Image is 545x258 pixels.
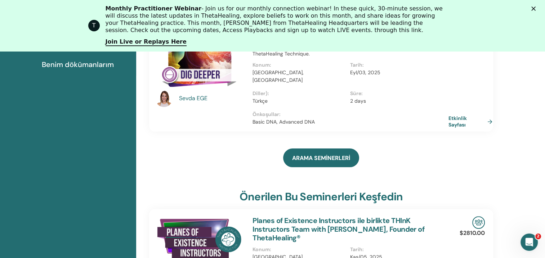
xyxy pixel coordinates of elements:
h3: Önerilen bu seminerleri keşfedin [240,190,403,203]
div: Kapat [531,6,539,11]
p: [GEOGRAPHIC_DATA], [GEOGRAPHIC_DATA] [253,69,345,84]
iframe: Intercom live chat [521,233,538,251]
img: Dig Deeper [155,30,244,92]
p: Tarih : [350,61,443,69]
a: Planes of Existence Instructors ile birlikte THInK Instructors Team with [PERSON_NAME], Founder o... [253,216,424,243]
a: ARAMA SEMİNERLERİ [283,148,359,167]
div: - Join us for our monthly connection webinar! In these quick, 30-minute session, we will discuss ... [106,5,446,34]
img: In-Person Seminar [472,216,485,229]
div: Profile image for ThetaHealing [88,20,100,31]
a: Join Live or Replays Here [106,38,187,46]
span: ARAMA SEMİNERLERİ [292,154,350,162]
p: 2 days [350,97,443,105]
p: Konum : [253,61,345,69]
span: Benim dökümanlarım [42,59,114,70]
p: Eyl/03, 2025 [350,69,443,76]
p: Türkçe [253,97,345,105]
p: Süre : [350,90,443,97]
p: Tarih : [350,246,443,253]
p: Konum : [253,246,345,253]
p: $2810.00 [460,229,485,237]
p: Önkoşullar : [253,111,447,118]
img: default.jpg [155,90,173,107]
p: Diller) : [253,90,345,97]
a: Etkinlik Sayfası [448,115,495,128]
a: Sevda EGE [179,94,246,103]
b: Monthly Practitioner Webinar [106,5,202,12]
p: Basic DNA, Advanced DNA [253,118,447,126]
span: 2 [535,233,541,239]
